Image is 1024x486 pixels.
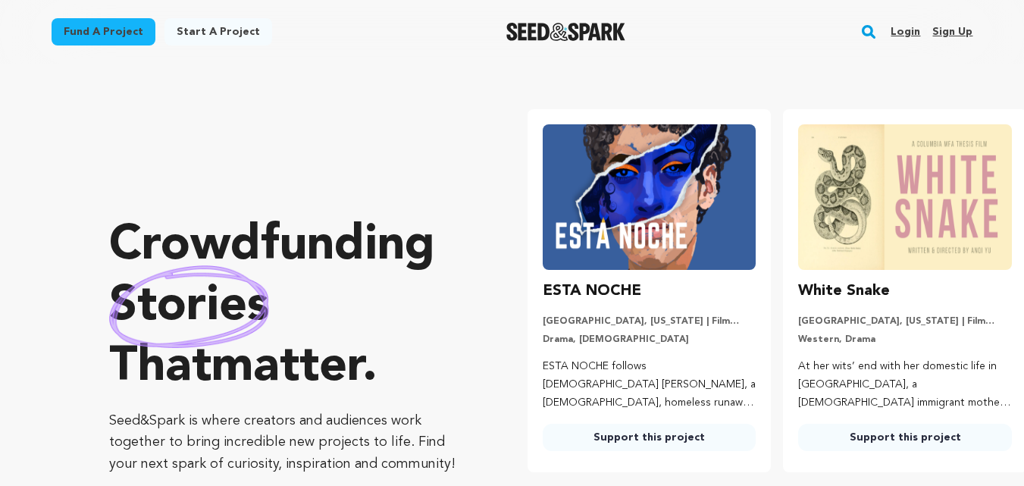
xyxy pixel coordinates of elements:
[798,334,1012,346] p: Western, Drama
[506,23,625,41] a: Seed&Spark Homepage
[798,358,1012,412] p: At her wits’ end with her domestic life in [GEOGRAPHIC_DATA], a [DEMOGRAPHIC_DATA] immigrant moth...
[543,358,756,412] p: ESTA NOCHE follows [DEMOGRAPHIC_DATA] [PERSON_NAME], a [DEMOGRAPHIC_DATA], homeless runaway, conf...
[798,315,1012,328] p: [GEOGRAPHIC_DATA], [US_STATE] | Film Short
[52,18,155,45] a: Fund a project
[798,124,1012,270] img: White Snake image
[798,279,890,303] h3: White Snake
[211,343,362,392] span: matter
[543,315,756,328] p: [GEOGRAPHIC_DATA], [US_STATE] | Film Short
[798,424,1012,451] a: Support this project
[891,20,920,44] a: Login
[506,23,625,41] img: Seed&Spark Logo Dark Mode
[109,410,467,475] p: Seed&Spark is where creators and audiences work together to bring incredible new projects to life...
[543,124,756,270] img: ESTA NOCHE image
[932,20,972,44] a: Sign up
[109,216,467,398] p: Crowdfunding that .
[543,424,756,451] a: Support this project
[543,334,756,346] p: Drama, [DEMOGRAPHIC_DATA]
[543,279,641,303] h3: ESTA NOCHE
[164,18,272,45] a: Start a project
[109,265,269,348] img: hand sketched image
